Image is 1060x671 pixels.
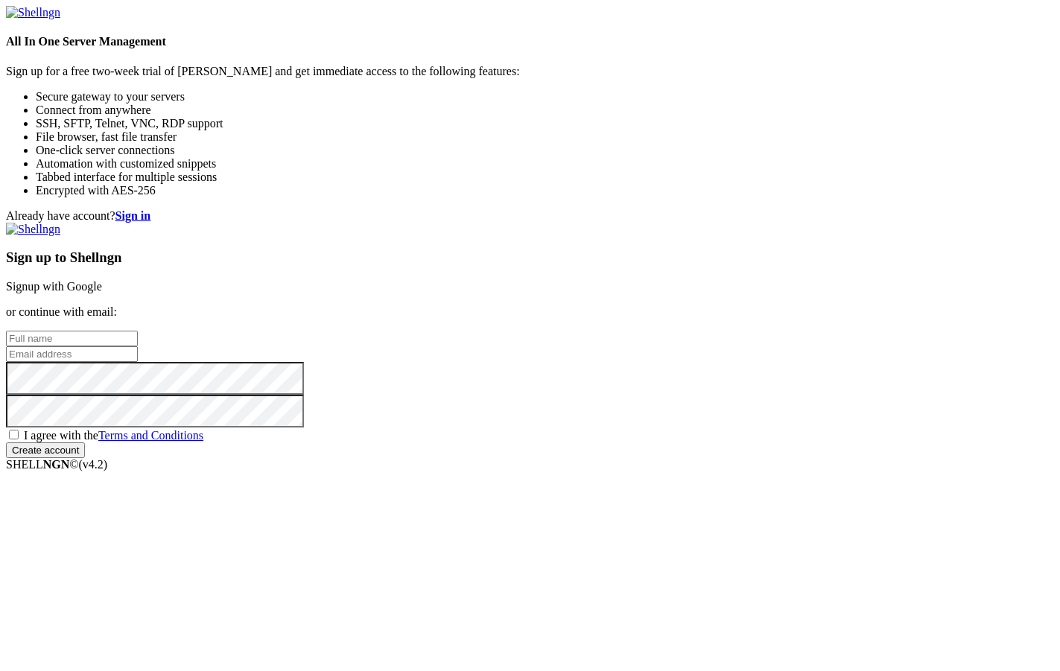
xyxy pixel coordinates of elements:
[79,458,108,471] span: 4.2.0
[6,209,1054,223] div: Already have account?
[6,65,1054,78] p: Sign up for a free two-week trial of [PERSON_NAME] and get immediate access to the following feat...
[36,144,1054,157] li: One-click server connections
[6,6,60,19] img: Shellngn
[6,346,138,362] input: Email address
[6,305,1054,319] p: or continue with email:
[6,442,85,458] input: Create account
[115,209,151,222] a: Sign in
[6,223,60,236] img: Shellngn
[9,430,19,439] input: I agree with theTerms and Conditions
[36,117,1054,130] li: SSH, SFTP, Telnet, VNC, RDP support
[43,458,70,471] b: NGN
[36,104,1054,117] li: Connect from anywhere
[6,458,107,471] span: SHELL ©
[6,331,138,346] input: Full name
[36,90,1054,104] li: Secure gateway to your servers
[24,429,203,442] span: I agree with the
[6,280,102,293] a: Signup with Google
[36,157,1054,171] li: Automation with customized snippets
[36,130,1054,144] li: File browser, fast file transfer
[98,429,203,442] a: Terms and Conditions
[36,184,1054,197] li: Encrypted with AES-256
[6,35,1054,48] h4: All In One Server Management
[6,249,1054,266] h3: Sign up to Shellngn
[36,171,1054,184] li: Tabbed interface for multiple sessions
